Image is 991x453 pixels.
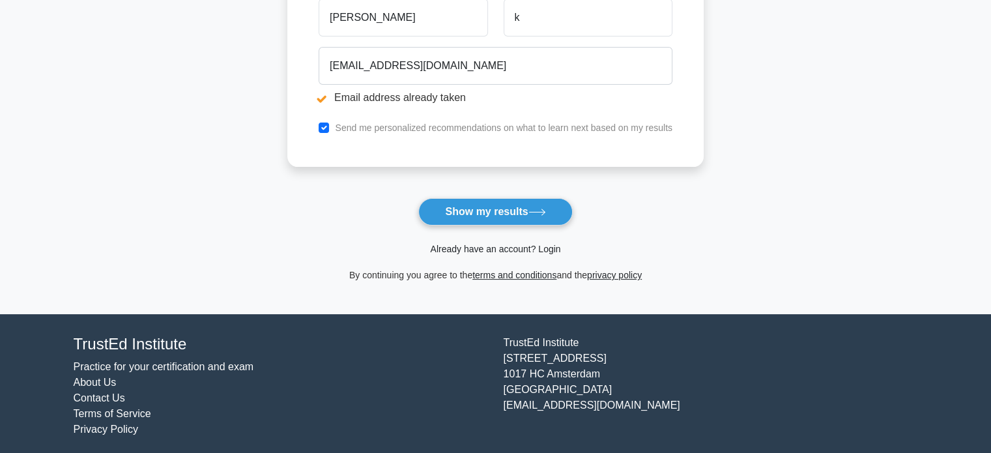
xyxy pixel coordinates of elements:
[587,270,642,280] a: privacy policy
[319,90,672,106] li: Email address already taken
[74,335,488,354] h4: TrustEd Institute
[74,424,139,435] a: Privacy Policy
[74,408,151,419] a: Terms of Service
[319,47,672,85] input: Email
[430,244,560,254] a: Already have an account? Login
[74,392,125,403] a: Contact Us
[280,267,711,283] div: By continuing you agree to the and the
[418,198,572,226] button: Show my results
[74,361,254,372] a: Practice for your certification and exam
[74,377,117,388] a: About Us
[496,335,926,437] div: TrustEd Institute [STREET_ADDRESS] 1017 HC Amsterdam [GEOGRAPHIC_DATA] [EMAIL_ADDRESS][DOMAIN_NAME]
[472,270,556,280] a: terms and conditions
[335,123,672,133] label: Send me personalized recommendations on what to learn next based on my results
